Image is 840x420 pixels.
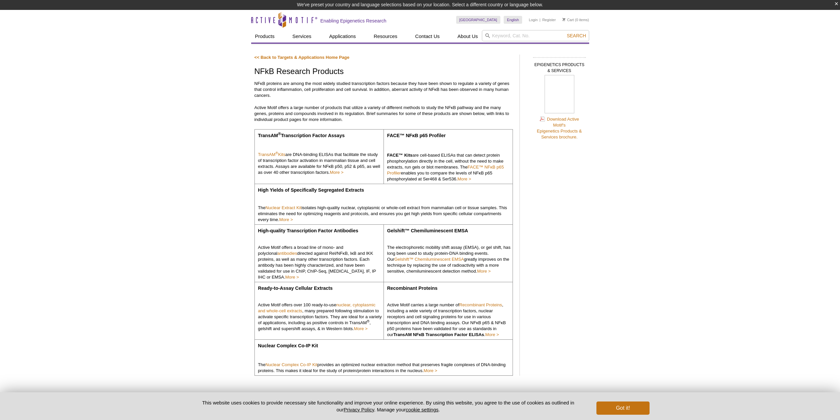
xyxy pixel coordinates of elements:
a: More > [485,332,499,337]
h2: Enabling Epigenetics Research [320,18,386,24]
p: Active Motif offers a broad line of mono- and polyclonal directed against Rel/NFκB, IκB and IKK p... [258,245,382,280]
a: More > [457,176,471,181]
strong: High Yields of Specifically Segregated Extracts [258,187,364,193]
a: Contact Us [411,30,444,43]
button: Search [565,33,588,39]
li: | [540,16,541,24]
a: Gelshift™ Chemiluminescent EMSA [394,257,464,262]
a: More > [354,326,367,331]
a: Privacy Policy [344,407,374,412]
a: More > [330,170,343,175]
a: Applications [325,30,360,43]
strong: FACE™ NFκB p65 Profiler [387,133,446,138]
input: Keyword, Cat. No. [482,30,589,41]
a: Cart [562,18,574,22]
p: are cell-based ELISAs that can detect protein phosphorylation directly in the cell, without the n... [387,152,511,182]
sup: ® [278,132,281,136]
a: Click the image to learn more about the Gelshift Chemiluminescent EMSA Kit [387,241,391,243]
a: [GEOGRAPHIC_DATA] [456,16,501,24]
a: Click the image to to see a list of our Cell and Tissue Extracts [258,298,261,300]
p: Active Motif carries a large number of , including a wide variety of transcription factors, nucle... [387,302,511,338]
p: The electrophoretic mobility shift assay (EMSA), or gel shift, has long been used to study protei... [387,245,511,274]
li: (0 items) [562,16,589,24]
a: TransAM®Kits [258,152,286,157]
strong: TransAM Transcription Factor Assays [258,133,345,138]
strong: Recombinant Proteins [387,286,438,291]
sup: ® [367,319,369,323]
span: Search [567,33,586,38]
strong: Ready-to-Assay Cellular Extracts [258,286,333,291]
a: Click the image to see a list of available NFκB-related Recombinant Proteins [387,299,390,300]
img: An exploded illustration detailing the internal components of a mammalian cell [258,298,261,300]
a: Services [288,30,316,43]
strong: Gelshift™ Chemiluminescent EMSA [387,228,468,233]
sup: ® [276,151,278,155]
a: Products [251,30,279,43]
a: nuclear, cytoplasmic and whole-cell extracts [258,302,376,313]
img: A gel image showing results produced using Active Motif's Gelshift Chemiluminescent EMSA Kit [387,241,391,243]
a: << Back to Targets & Applications Home Page [254,55,350,60]
a: English [504,16,522,24]
a: antibodies [277,251,297,256]
p: Active Motif offers a large number of products that utilize a variety of different methods to stu... [254,105,513,123]
img: Active Motif's Epigenetics Products & Services brochure [545,75,574,115]
img: Ribbon illustration of a transcription factor-DNA binding event [387,299,390,300]
a: More > [279,217,293,222]
h1: NFkB Research Products [254,67,513,77]
strong: High-quality Transcription Factor Antibodies [258,228,358,233]
a: Recombinant Proteins [459,302,502,307]
a: Click the image to see a list of Active Motif NFκB-related Antibodies [258,240,261,243]
p: The isolates high-quality nuclear, cytoplasmic or whole-cell extract from mammalian cell or tissu... [258,205,511,223]
img: Illustration of an antibody [258,240,261,243]
a: More > [285,275,299,280]
p: are DNA-binding ELISAs that facilitate the study of transcription factor activation in mammalian ... [258,152,382,175]
strong: FACE™ Kits [387,153,413,158]
h2: EPIGENETICS PRODUCTS & SERVICES [533,57,586,75]
img: Your Cart [562,18,565,21]
a: More > [477,269,490,274]
a: Download Active Motif'sEpigenetics Products &Services brochure. [537,116,582,140]
p: The provides an optimized nuclear extraction method that preserves fragile complexes of DNA-bindi... [258,362,511,374]
p: NFκB proteins are among the most widely studied transcription factors because they have been show... [254,81,513,98]
a: Resources [370,30,401,43]
a: More > [423,368,437,373]
button: Got it! [596,401,649,415]
a: Register [542,18,556,22]
a: Nuclear Complex Co-IP Kit [265,362,317,367]
a: Nuclear Extract Kit [265,205,301,210]
p: This website uses cookies to provide necessary site functionality and improve your online experie... [191,399,586,413]
strong: TransAM NFκB Transcription Factor ELISAs [393,332,484,337]
p: Active Motif offers over 100 ready-to-use , many prepared following stimulation to activate speci... [258,302,382,332]
a: About Us [454,30,482,43]
strong: Nuclear Complex Co-IP Kit [258,343,318,348]
a: Login [529,18,538,22]
button: cookie settings [406,407,438,412]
